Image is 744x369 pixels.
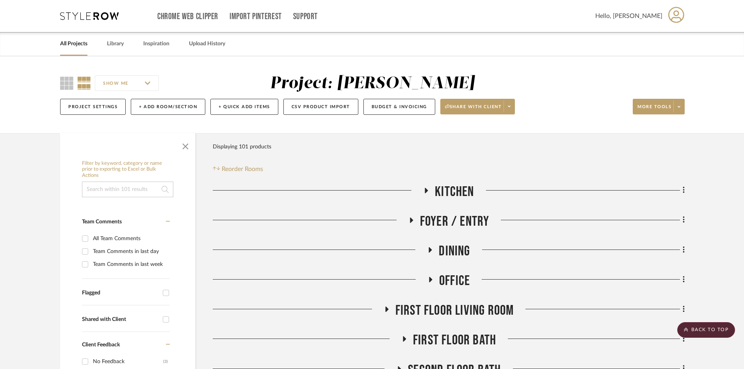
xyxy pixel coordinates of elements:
a: Inspiration [143,39,169,49]
input: Search within 101 results [82,182,173,197]
scroll-to-top-button: BACK TO TOP [677,322,735,338]
div: No Feedback [93,355,163,368]
div: (3) [163,355,168,368]
span: Share with client [445,104,502,116]
button: Budget & Invoicing [363,99,435,115]
button: Close [178,137,193,153]
span: Kitchen [435,184,474,200]
span: Office [439,273,470,289]
h6: Filter by keyword, category or name prior to exporting to Excel or Bulk Actions [82,160,173,179]
button: CSV Product Import [283,99,358,115]
span: Hello, [PERSON_NAME] [595,11,662,21]
button: More tools [633,99,685,114]
div: Flagged [82,290,159,296]
span: Team Comments [82,219,122,225]
a: Upload History [189,39,225,49]
a: All Projects [60,39,87,49]
div: Project: [PERSON_NAME] [270,75,475,92]
a: Library [107,39,124,49]
button: Reorder Rooms [213,164,263,174]
div: All Team Comments [93,232,168,245]
div: Team Comments in last day [93,245,168,258]
a: Chrome Web Clipper [157,13,218,20]
span: First Floor Living Room [395,302,514,319]
span: Reorder Rooms [222,164,263,174]
a: Support [293,13,318,20]
button: Project Settings [60,99,126,115]
a: Import Pinterest [230,13,282,20]
span: First Floor Bath [413,332,496,349]
span: Foyer / Entry [420,213,489,230]
span: Client Feedback [82,342,120,348]
button: + Add Room/Section [131,99,205,115]
div: Team Comments in last week [93,258,168,271]
button: Share with client [440,99,515,114]
div: Displaying 101 products [213,139,271,155]
button: + Quick Add Items [210,99,278,115]
span: More tools [637,104,671,116]
div: Shared with Client [82,316,159,323]
span: Dining [439,243,470,260]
